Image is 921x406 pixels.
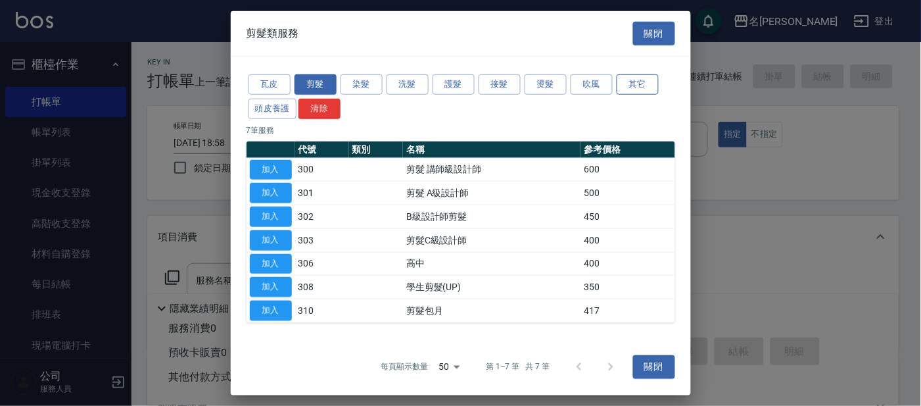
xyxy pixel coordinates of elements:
[250,253,292,274] button: 加入
[381,361,428,373] p: 每頁顯示數量
[295,228,349,252] td: 303
[250,301,292,321] button: 加入
[247,27,299,40] span: 剪髮類服務
[581,228,675,252] td: 400
[403,228,580,252] td: 剪髮C級設計師
[295,141,349,158] th: 代號
[486,361,550,373] p: 第 1–7 筆 共 7 筆
[250,230,292,251] button: 加入
[403,205,580,228] td: B級設計師剪髮
[581,205,675,228] td: 450
[295,158,349,182] td: 300
[295,299,349,322] td: 310
[295,205,349,228] td: 302
[617,74,659,95] button: 其它
[633,21,675,45] button: 關閉
[250,207,292,227] button: 加入
[571,74,613,95] button: 吹風
[295,182,349,205] td: 301
[525,74,567,95] button: 燙髮
[633,355,675,379] button: 關閉
[581,182,675,205] td: 500
[341,74,383,95] button: 染髮
[403,158,580,182] td: 剪髮 講師級設計師
[581,299,675,322] td: 417
[403,182,580,205] td: 剪髮 A級設計師
[479,74,521,95] button: 接髮
[403,141,580,158] th: 名稱
[403,252,580,276] td: 高中
[433,349,465,385] div: 50
[295,74,337,95] button: 剪髮
[250,277,292,297] button: 加入
[581,141,675,158] th: 參考價格
[295,276,349,299] td: 308
[403,276,580,299] td: 學生剪髮(UP)
[387,74,429,95] button: 洗髮
[250,183,292,203] button: 加入
[581,158,675,182] td: 600
[581,276,675,299] td: 350
[349,141,403,158] th: 類別
[298,99,341,119] button: 清除
[247,124,675,136] p: 7 筆服務
[248,74,291,95] button: 瓦皮
[250,159,292,180] button: 加入
[403,299,580,322] td: 剪髮包月
[295,252,349,276] td: 306
[433,74,475,95] button: 護髮
[248,99,297,119] button: 頭皮養護
[581,252,675,276] td: 400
